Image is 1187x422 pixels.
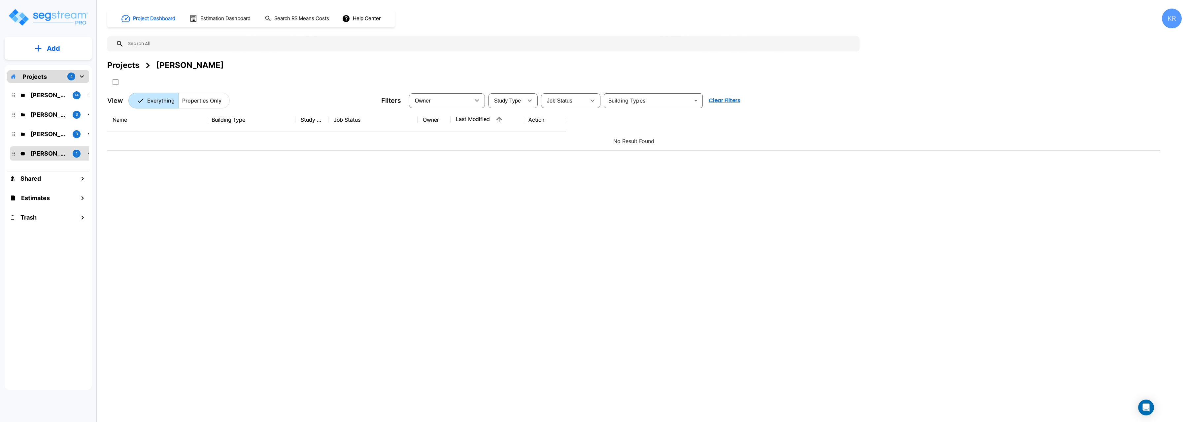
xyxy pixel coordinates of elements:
[341,12,383,25] button: Help Center
[5,39,92,58] button: Add
[76,131,78,137] p: 3
[206,108,295,132] th: Building Type
[328,108,418,132] th: Job Status
[691,96,700,105] button: Open
[76,151,78,156] p: 1
[415,98,431,104] span: Owner
[156,59,224,71] div: [PERSON_NAME]
[21,194,50,202] h1: Estimates
[1162,9,1182,28] div: KR
[706,94,743,107] button: Clear Filters
[262,12,333,25] button: Search RS Means Costs
[22,72,47,81] p: Projects
[451,108,523,132] th: Last Modified
[187,12,254,25] button: Estimation Dashboard
[30,149,67,158] p: M.E. Folder
[295,108,328,132] th: Study Type
[107,96,123,105] p: View
[128,93,179,108] button: Everything
[70,74,73,79] p: 4
[30,91,67,100] p: Kristina's Folder (Finalized Reports)
[1138,400,1154,415] div: Open Intercom Messenger
[30,130,67,138] p: Jon's Folder
[76,112,78,117] p: 3
[542,91,586,110] div: Select
[113,137,1155,145] p: No Result Found
[274,15,329,22] h1: Search RS Means Costs
[75,92,79,98] p: 14
[606,96,690,105] input: Building Types
[47,44,60,53] p: Add
[523,108,566,132] th: Action
[547,98,572,104] span: Job Status
[410,91,470,110] div: Select
[119,11,179,26] button: Project Dashboard
[20,174,41,183] h1: Shared
[182,97,221,105] p: Properties Only
[200,15,251,22] h1: Estimation Dashboard
[147,97,175,105] p: Everything
[107,59,139,71] div: Projects
[124,36,856,51] input: Search All
[381,96,401,105] p: Filters
[20,213,37,222] h1: Trash
[494,98,521,104] span: Study Type
[178,93,230,108] button: Properties Only
[107,108,206,132] th: Name
[490,91,523,110] div: Select
[109,75,122,89] button: SelectAll
[30,110,67,119] p: Karina's Folder
[133,15,175,22] h1: Project Dashboard
[128,93,230,108] div: Platform
[418,108,451,132] th: Owner
[8,8,88,27] img: Logo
